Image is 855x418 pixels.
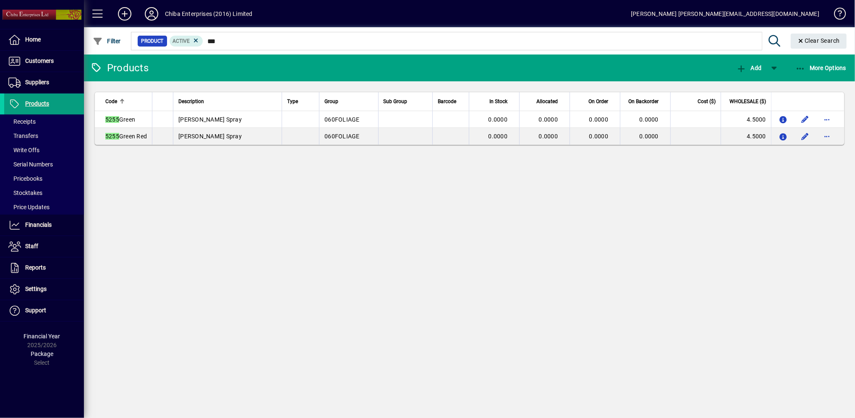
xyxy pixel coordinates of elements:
div: Chiba Enterprises (2016) Limited [165,7,253,21]
span: Stocktakes [8,190,42,196]
span: On Backorder [628,97,659,106]
span: [PERSON_NAME] Spray [178,133,242,140]
a: Home [4,29,84,50]
div: Allocated [525,97,565,106]
a: Support [4,300,84,321]
a: Settings [4,279,84,300]
button: More Options [793,60,849,75]
span: Green Red [105,133,147,140]
button: Add [111,6,138,21]
span: Receipts [8,118,36,125]
div: Barcode [438,97,464,106]
span: Package [31,350,53,357]
span: Product [141,37,164,45]
span: Add [736,65,761,71]
button: Edit [798,113,812,126]
span: 060FOLIAGE [324,133,360,140]
button: Filter [91,34,123,49]
span: Pricebooks [8,175,42,182]
span: Allocated [536,97,558,106]
span: 0.0000 [539,116,558,123]
span: 0.0000 [589,133,609,140]
button: More options [820,130,834,143]
a: Staff [4,236,84,257]
span: Reports [25,264,46,271]
a: Stocktakes [4,186,84,200]
span: Customers [25,57,54,64]
span: 0.0000 [640,133,659,140]
div: On Backorder [625,97,666,106]
span: 0.0000 [539,133,558,140]
span: On Order [588,97,608,106]
a: Pricebooks [4,171,84,186]
span: WHOLESALE ($) [729,97,766,106]
span: Suppliers [25,79,49,86]
div: Products [90,61,149,75]
span: Description [178,97,204,106]
span: Price Updates [8,204,50,210]
span: [PERSON_NAME] Spray [178,116,242,123]
span: Active [173,38,190,44]
div: Type [287,97,314,106]
span: 060FOLIAGE [324,116,360,123]
span: Filter [93,38,121,44]
span: 0.0000 [489,116,508,123]
div: Sub Group [384,97,427,106]
span: Cost ($) [698,97,716,106]
span: Support [25,307,46,314]
em: 5255 [105,133,119,140]
span: Green [105,116,135,123]
span: Write Offs [8,147,39,153]
div: Code [105,97,147,106]
em: 5255 [105,116,119,123]
div: On Order [575,97,616,106]
a: Transfers [4,129,84,143]
div: In Stock [474,97,515,106]
div: Description [178,97,277,106]
span: Barcode [438,97,456,106]
a: Customers [4,51,84,72]
button: Clear [791,34,847,49]
a: Price Updates [4,200,84,214]
div: Group [324,97,373,106]
span: 0.0000 [489,133,508,140]
span: More Options [795,65,847,71]
span: Type [287,97,298,106]
span: Financials [25,221,52,228]
span: Financial Year [24,333,60,340]
div: [PERSON_NAME] [PERSON_NAME][EMAIL_ADDRESS][DOMAIN_NAME] [631,7,819,21]
span: Code [105,97,117,106]
span: 0.0000 [589,116,609,123]
td: 4.5000 [721,128,771,145]
span: Serial Numbers [8,161,53,168]
a: Serial Numbers [4,157,84,171]
button: Edit [798,130,812,143]
mat-chip: Activation Status: Active [170,36,203,47]
a: Knowledge Base [828,2,845,29]
span: 0.0000 [640,116,659,123]
span: Group [324,97,338,106]
span: Transfers [8,132,38,139]
span: Products [25,100,49,107]
td: 4.5000 [721,111,771,128]
a: Write Offs [4,143,84,157]
span: Clear Search [797,37,840,44]
a: Suppliers [4,72,84,93]
button: Add [734,60,763,75]
span: Sub Group [384,97,408,106]
span: Settings [25,286,47,292]
span: In Stock [489,97,507,106]
button: More options [820,113,834,126]
span: Staff [25,243,38,249]
span: Home [25,36,41,43]
button: Profile [138,6,165,21]
a: Receipts [4,114,84,129]
a: Financials [4,215,84,236]
a: Reports [4,257,84,278]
